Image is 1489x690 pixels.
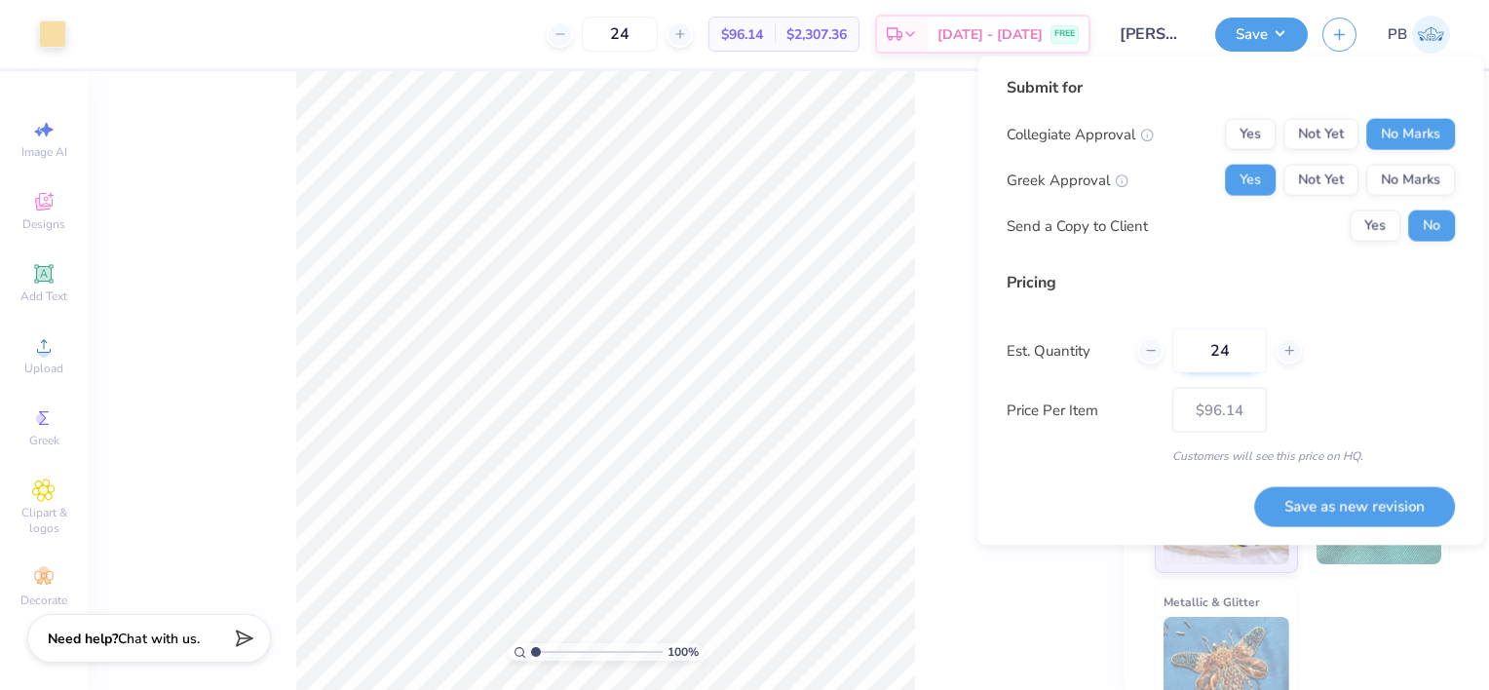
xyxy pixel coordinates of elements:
div: Submit for [1007,76,1455,99]
span: [DATE] - [DATE] [937,24,1043,45]
input: Untitled Design [1105,15,1201,54]
label: Est. Quantity [1007,339,1123,362]
input: – – [582,17,658,52]
span: Chat with us. [118,630,200,648]
span: Greek [29,433,59,448]
span: Designs [22,216,65,232]
button: No [1408,211,1455,242]
button: Not Yet [1283,119,1358,150]
label: Price Per Item [1007,399,1158,421]
span: Decorate [20,593,67,608]
span: $96.14 [721,24,763,45]
strong: Need help? [48,630,118,648]
div: Pricing [1007,271,1455,294]
span: 100 % [668,643,699,661]
div: Collegiate Approval [1007,123,1154,145]
button: Save [1215,18,1308,52]
div: Send a Copy to Client [1007,214,1148,237]
img: Peter Bazzini [1412,16,1450,54]
span: Add Text [20,288,67,304]
span: PB [1388,23,1407,46]
span: FREE [1054,27,1075,41]
a: PB [1388,16,1450,54]
button: Yes [1225,119,1276,150]
input: – – [1172,328,1267,373]
span: Image AI [21,144,67,160]
button: Not Yet [1283,165,1358,196]
button: No Marks [1366,119,1455,150]
span: Clipart & logos [10,505,78,536]
span: Upload [24,361,63,376]
span: $2,307.36 [786,24,847,45]
button: No Marks [1366,165,1455,196]
div: Greek Approval [1007,169,1128,191]
button: Yes [1225,165,1276,196]
button: Yes [1350,211,1400,242]
button: Save as new revision [1254,486,1455,525]
span: Metallic & Glitter [1164,592,1260,612]
div: Customers will see this price on HQ. [1007,447,1455,465]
